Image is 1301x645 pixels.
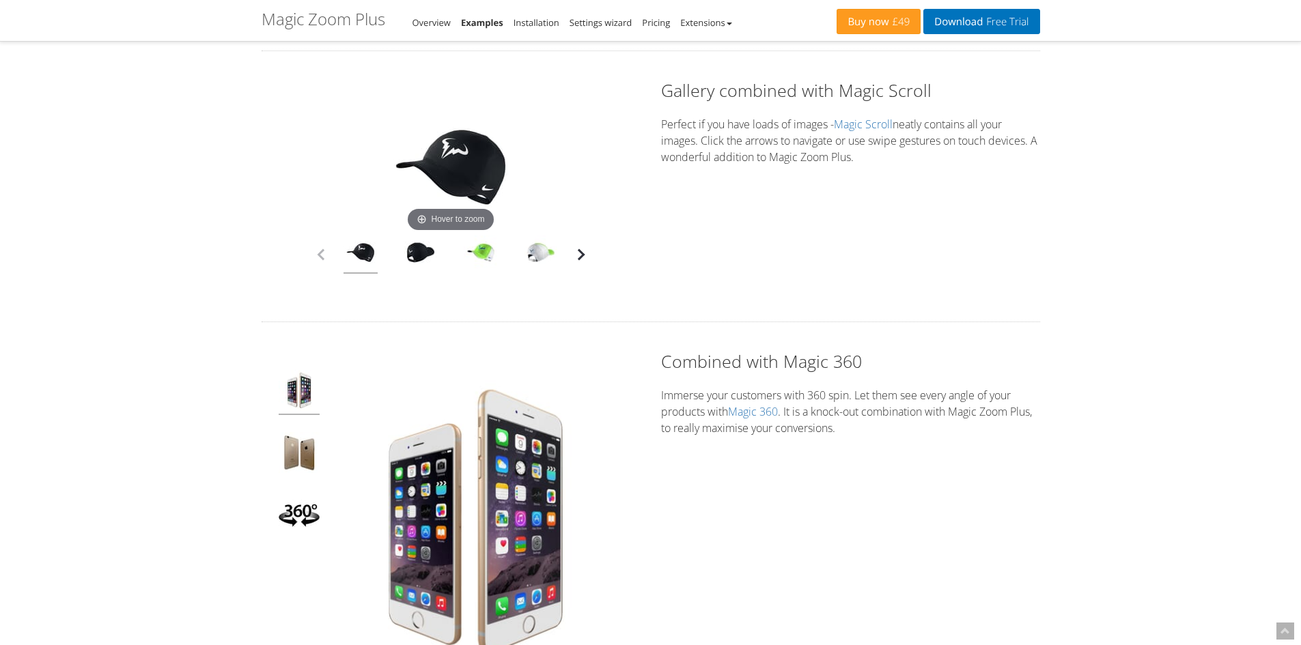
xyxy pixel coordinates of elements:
a: DownloadFree Trial [923,9,1039,34]
a: Settings wizard [570,16,632,29]
a: Magic Scroll [834,117,893,132]
p: Immerse your customers with 360 spin. Let them see every angle of your products with . It is a kn... [661,387,1040,436]
a: Installation [514,16,559,29]
h1: Magic Zoom Plus [262,10,385,28]
a: Extensions [680,16,731,29]
a: Examples [461,16,503,29]
a: Hover to zoom [382,99,519,235]
span: Free Trial [983,16,1029,27]
h2: Gallery combined with Magic Scroll [661,78,1040,102]
span: £49 [889,16,910,27]
a: Magic 360 [728,404,778,419]
a: Buy now£49 [837,9,921,34]
a: Overview [412,16,451,29]
p: Perfect if you have loads of images - neatly contains all your images. Click the arrows to naviga... [661,116,1040,165]
h2: Combined with Magic 360 [661,349,1040,373]
a: Pricing [642,16,670,29]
